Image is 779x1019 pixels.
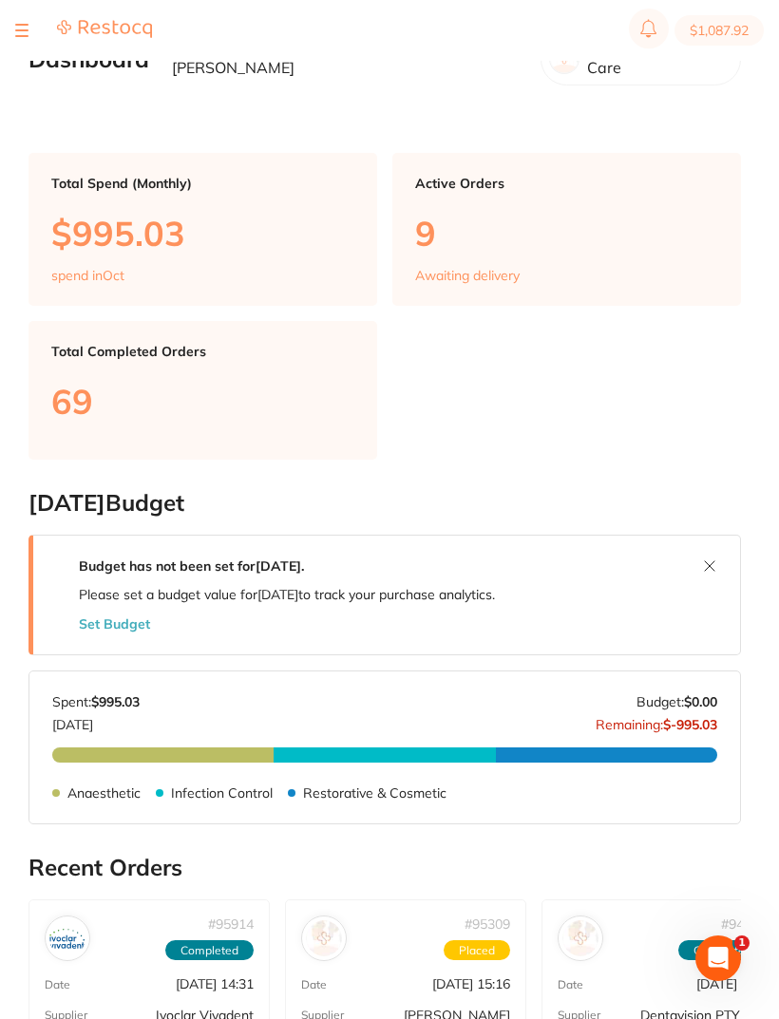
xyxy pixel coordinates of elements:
img: Restocq Logo [57,19,152,39]
p: Infection Control [171,785,273,801]
p: Welcome back, [PERSON_NAME] [PERSON_NAME] [172,42,525,77]
img: Henry Schein Halas [306,920,342,956]
p: Please set a budget value for [DATE] to track your purchase analytics. [79,587,495,602]
p: Restorative & Cosmetic [303,785,446,801]
p: Date [45,978,70,991]
p: Awaiting delivery [415,268,520,283]
p: Riviera Dental Care [587,42,725,77]
img: Dentavision PTY LTD [562,920,598,956]
p: Date [558,978,583,991]
h2: Dashboard [28,47,149,73]
span: 1 [734,935,750,951]
p: Date [301,978,327,991]
a: Restocq Logo [57,19,152,42]
p: spend in Oct [51,268,124,283]
p: Remaining: [596,709,717,732]
h2: [DATE] Budget [28,490,741,517]
strong: $-995.03 [663,716,717,733]
a: Total Spend (Monthly)$995.03spend inOct [28,153,377,307]
p: [DATE] 9:49 [696,976,767,991]
span: Placed [444,940,510,961]
p: $995.03 [51,214,354,253]
iframe: Intercom live chat [695,935,741,981]
strong: $995.03 [91,693,140,710]
p: Spent: [52,694,140,709]
a: Active Orders9Awaiting delivery [392,153,741,307]
a: Total Completed Orders69 [28,321,377,459]
p: Active Orders [415,176,718,191]
img: Ivoclar Vivadent [49,920,85,956]
p: [DATE] 14:31 [176,976,254,991]
p: 9 [415,214,718,253]
h2: Recent Orders [28,855,741,881]
p: # 95914 [208,916,254,932]
button: $1,087.92 [674,15,764,46]
button: Set Budget [79,616,150,632]
p: [DATE] [52,709,140,732]
span: Completed [678,940,767,961]
p: 69 [51,382,354,421]
p: # 94324 [721,916,767,932]
span: Completed [165,940,254,961]
p: Total Completed Orders [51,344,354,359]
p: # 95309 [465,916,510,932]
p: Total Spend (Monthly) [51,176,354,191]
strong: Budget has not been set for [DATE] . [79,557,304,575]
p: [DATE] 15:16 [432,976,510,991]
p: Anaesthetic [67,785,141,801]
p: Budget: [636,694,717,709]
strong: $0.00 [684,693,717,710]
